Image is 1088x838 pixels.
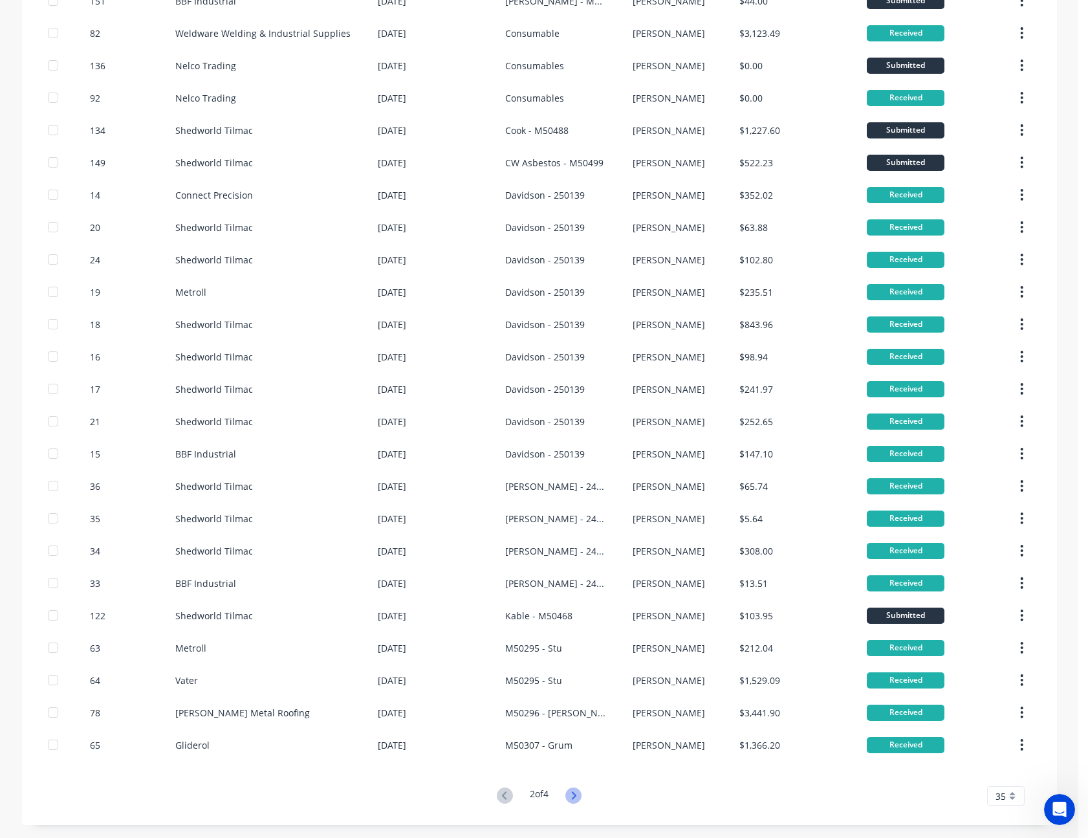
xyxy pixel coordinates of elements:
[505,641,562,655] div: M50295 - Stu
[90,738,100,752] div: 65
[175,221,253,234] div: Shedworld Tilmac
[215,436,238,445] span: Help
[113,6,148,28] h1: Help
[505,382,585,396] div: Davidson - 250139
[867,219,944,236] div: Received
[505,674,562,687] div: M50295 - Stu
[739,221,768,234] div: $63.88
[867,413,944,430] div: Received
[867,316,944,333] div: Received
[633,382,705,396] div: [PERSON_NAME]
[378,91,406,105] div: [DATE]
[633,738,705,752] div: [PERSON_NAME]
[867,737,944,753] div: Received
[505,738,572,752] div: M50307 - Grum
[739,544,773,558] div: $308.00
[227,5,250,28] div: Close
[378,480,406,493] div: [DATE]
[739,415,773,428] div: $252.65
[90,318,100,331] div: 18
[13,181,230,194] p: Dashboard
[175,415,253,428] div: Shedworld Tilmac
[633,674,705,687] div: [PERSON_NAME]
[90,577,100,590] div: 33
[505,253,585,267] div: Davidson - 250139
[378,738,406,752] div: [DATE]
[13,146,55,160] span: 4 articles
[13,280,55,293] span: 9 articles
[175,641,206,655] div: Metroll
[378,609,406,623] div: [DATE]
[90,641,100,655] div: 63
[505,447,585,461] div: Davidson - 250139
[505,415,585,428] div: Davidson - 250139
[739,59,763,72] div: $0.00
[996,789,1006,803] span: 35
[8,34,250,59] input: Search for help
[867,672,944,689] div: Received
[13,247,230,261] p: Products
[505,91,564,105] div: Consumables
[175,577,236,590] div: BBF Industrial
[739,350,768,364] div: $98.94
[867,122,944,138] div: Submitted
[739,156,773,170] div: $522.23
[378,382,406,396] div: [DATE]
[739,285,773,299] div: $235.51
[378,415,406,428] div: [DATE]
[90,706,100,720] div: 78
[633,480,705,493] div: [PERSON_NAME]
[90,91,100,105] div: 92
[13,380,230,394] p: Purchasing
[378,188,406,202] div: [DATE]
[90,253,100,267] div: 24
[75,436,120,445] span: Messages
[90,124,105,137] div: 134
[530,787,549,806] div: 2 of 4
[378,577,406,590] div: [DATE]
[175,512,253,525] div: Shedworld Tilmac
[739,512,763,525] div: $5.64
[739,738,780,752] div: $1,366.20
[633,706,705,720] div: [PERSON_NAME]
[90,544,100,558] div: 34
[867,25,944,41] div: Received
[90,188,100,202] div: 14
[867,284,944,300] div: Received
[90,512,100,525] div: 35
[867,478,944,494] div: Received
[175,674,198,687] div: Vater
[867,58,944,74] div: Submitted
[90,221,100,234] div: 20
[867,187,944,203] div: Received
[13,77,246,93] h2: 11 collections
[505,577,607,590] div: [PERSON_NAME] - 240481A
[90,59,105,72] div: 136
[175,318,253,331] div: Shedworld Tilmac
[13,397,230,410] p: Managing purchases
[378,544,406,558] div: [DATE]
[505,706,607,720] div: M50296 - [PERSON_NAME]
[378,124,406,137] div: [DATE]
[378,221,406,234] div: [DATE]
[175,27,351,40] div: Weldware Welding & Industrial Supplies
[378,156,406,170] div: [DATE]
[505,512,607,525] div: [PERSON_NAME] - 240481A
[175,124,253,137] div: Shedworld Tilmac
[739,124,780,137] div: $1,227.60
[633,512,705,525] div: [PERSON_NAME]
[633,156,705,170] div: [PERSON_NAME]
[149,436,174,445] span: News
[739,480,768,493] div: $65.74
[90,285,100,299] div: 19
[867,90,944,106] div: Received
[378,285,406,299] div: [DATE]
[194,404,259,456] button: Help
[378,641,406,655] div: [DATE]
[378,318,406,331] div: [DATE]
[13,130,230,144] p: Useful information to get you started
[90,156,105,170] div: 149
[739,188,773,202] div: $352.02
[505,544,607,558] div: [PERSON_NAME] - 240481A
[633,641,705,655] div: [PERSON_NAME]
